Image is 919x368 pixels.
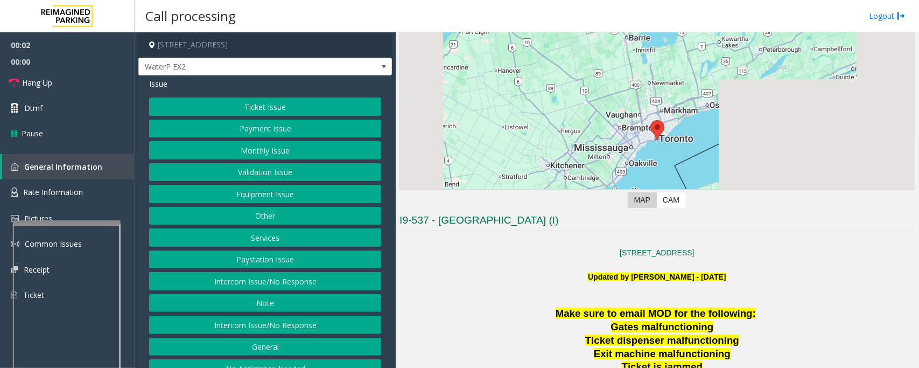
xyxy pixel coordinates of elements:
button: Payment Issue [149,120,381,138]
button: Services [149,228,381,247]
span: Issue [149,78,167,89]
button: Monthly Issue [149,141,381,159]
button: Intercom Issue/No Response [149,316,381,334]
img: 'icon' [11,266,18,273]
img: 'icon' [11,215,19,222]
span: Pause [22,128,43,139]
img: 'icon' [11,240,19,248]
span: Make sure to email MOD for the following: [556,308,756,319]
img: 'icon' [11,290,18,300]
div: 10 Bay Street, Toronto, ON [650,120,664,140]
span: WaterP EX2 [139,58,341,75]
span: Exit machine malfunctioning [594,348,731,359]
h3: Call processing [140,3,241,29]
h3: I9-537 - [GEOGRAPHIC_DATA] (I) [399,213,915,231]
span: Rate Information [23,187,83,197]
button: Ticket Issue [149,98,381,116]
label: Map [628,192,657,208]
h4: [STREET_ADDRESS] [138,32,392,58]
button: Other [149,207,381,225]
span: Hang Up [22,77,52,88]
a: [STREET_ADDRESS] [620,248,694,257]
button: Note [149,294,381,313]
img: 'icon' [11,188,18,197]
span: Pictures [24,213,52,224]
span: Gates malfunctioning [611,321,714,332]
b: Updated by [PERSON_NAME] - [DATE] [588,273,726,281]
label: CAM [656,192,686,208]
button: Intercom Issue/No Response [149,272,381,290]
button: Validation Issue [149,163,381,182]
a: General Information [2,154,135,179]
a: Logout [869,10,906,22]
span: Ticket dispenser malfunctioning [585,335,739,346]
img: 'icon' [11,163,19,171]
button: Equipment Issue [149,185,381,203]
button: General [149,338,381,356]
img: logout [897,10,906,22]
button: Paystation Issue [149,251,381,269]
span: Dtmf [24,102,43,114]
span: General Information [24,162,102,172]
